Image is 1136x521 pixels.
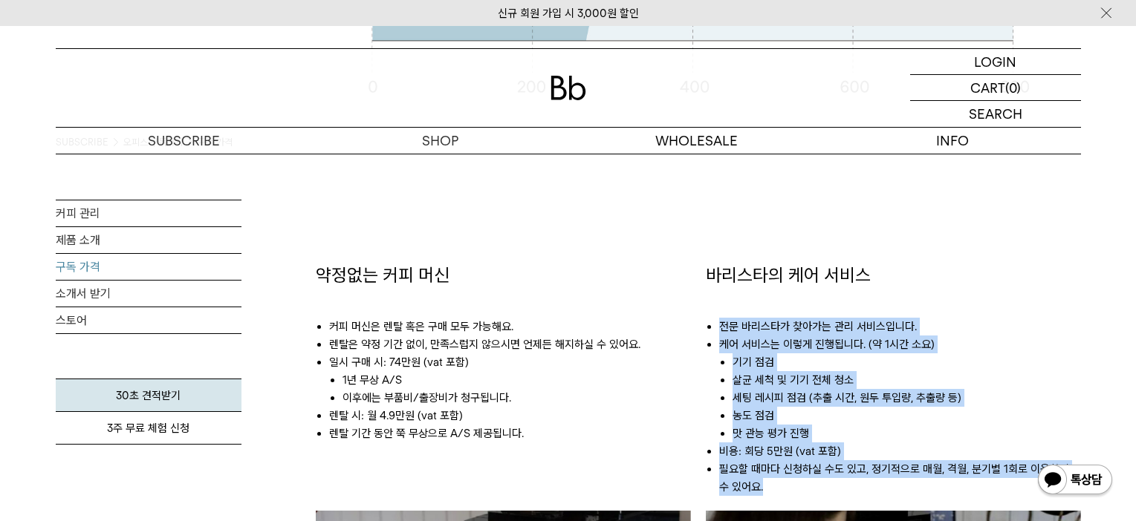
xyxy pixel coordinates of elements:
[1005,75,1021,100] p: (0)
[733,389,1081,407] li: 세팅 레시피 점검 (추출 시간, 원두 투입량, 추출량 등)
[733,425,1081,442] li: 맛 관능 평가 진행
[56,254,241,280] a: 구독 가격
[56,227,241,253] a: 제품 소개
[733,371,1081,389] li: 살균 세척 및 기기 전체 청소
[312,128,568,154] a: SHOP
[329,318,691,335] li: 커피 머신은 렌탈 혹은 구매 모두 가능해요.
[56,200,241,226] a: 커피 관리
[56,379,241,412] a: 30초 견적받기
[733,407,1081,425] li: 농도 점검
[970,75,1005,100] p: CART
[825,128,1081,154] p: INFO
[56,412,241,445] a: 3주 무료 체험 신청
[551,76,586,100] img: 로고
[329,335,691,353] li: 렌탈은 약정 기간 없이, 만족스럽지 않으시면 언제든 해지하실 수 있어요.
[568,128,825,154] p: WHOLESALE
[56,128,312,154] a: SUBSCRIBE
[56,307,241,333] a: 스토어
[343,371,691,389] li: 1년 무상 A/S
[343,389,691,407] li: 이후에는 부품비/출장비가 청구됩니다.
[719,442,1081,460] li: 비용: 회당 5만원 (vat 포함)
[329,353,691,407] li: 일시 구매 시: 74만원 (vat 포함)
[56,281,241,307] a: 소개서 받기
[719,318,1081,335] li: 전문 바리스타가 찾아가는 관리 서비스입니다.
[316,263,691,288] h3: 약정없는 커피 머신
[719,335,1081,442] li: 케어 서비스는 이렇게 진행됩니다. (약 1시간 소요)
[1036,463,1114,499] img: 카카오톡 채널 1:1 채팅 버튼
[329,407,691,425] li: 렌탈 시: 월 4.9만원 (vat 포함)
[969,101,1022,127] p: SEARCH
[719,460,1081,496] li: 필요할 때마다 신청하실 수도 있고, 정기적으로 매월, 격월, 분기별 1회로 이용하실 수 있어요.
[329,425,691,442] li: 렌탈 기간 동안 쭉 무상으로 A/S 제공됩니다.
[733,353,1081,371] li: 기기 점검
[910,75,1081,101] a: CART (0)
[706,263,1081,288] h3: 바리스타의 케어 서비스
[498,7,639,20] a: 신규 회원 가입 시 3,000원 할인
[910,49,1081,75] a: LOGIN
[974,49,1016,74] p: LOGIN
